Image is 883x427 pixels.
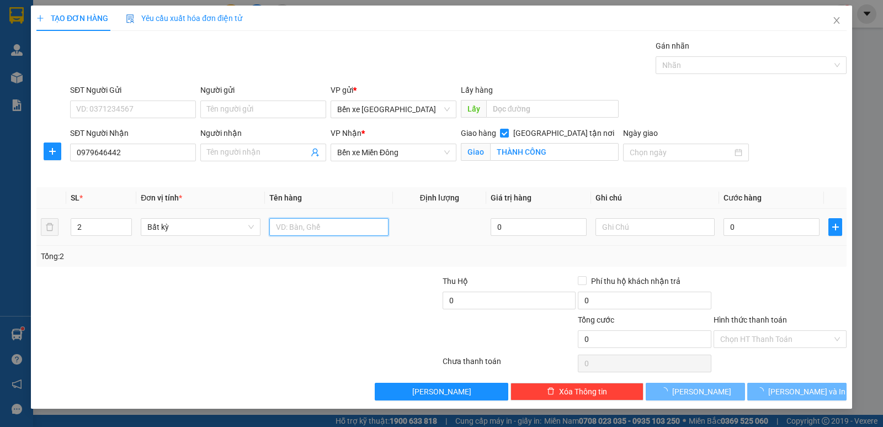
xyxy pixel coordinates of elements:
[672,386,731,398] span: [PERSON_NAME]
[747,383,847,400] button: [PERSON_NAME] và In
[646,383,745,400] button: [PERSON_NAME]
[461,86,493,94] span: Lấy hàng
[490,143,619,161] input: Giao tận nơi
[510,383,643,400] button: deleteXóa Thông tin
[660,387,672,395] span: loading
[441,355,577,375] div: Chưa thanh toán
[141,193,182,202] span: Đơn vị tính
[44,147,61,156] span: plus
[269,193,302,202] span: Tên hàng
[44,143,61,160] button: plus
[623,129,658,138] label: Ngày giao
[311,148,320,157] span: user-add
[443,277,468,286] span: Thu Hộ
[126,14,242,23] span: Yêu cầu xuất hóa đơn điện tử
[461,143,490,161] span: Giao
[828,218,842,236] button: plus
[331,129,361,138] span: VP Nhận
[768,386,845,398] span: [PERSON_NAME] và In
[656,41,689,50] label: Gán nhãn
[630,146,732,159] input: Ngày giao
[70,84,196,96] div: SĐT Người Gửi
[486,100,619,118] input: Dọc đường
[829,223,842,231] span: plus
[41,218,58,236] button: delete
[509,127,619,139] span: [GEOGRAPHIC_DATA] tận nơi
[70,127,196,139] div: SĐT Người Nhận
[461,129,496,138] span: Giao hàng
[331,84,456,96] div: VP gửi
[591,187,719,209] th: Ghi chú
[821,6,852,36] button: Close
[587,275,685,287] span: Phí thu hộ khách nhận trả
[578,315,614,324] span: Tổng cước
[832,16,841,25] span: close
[547,387,555,396] span: delete
[724,193,762,202] span: Cước hàng
[375,383,508,400] button: [PERSON_NAME]
[337,101,450,118] span: Bến xe Quảng Ngãi
[200,127,326,139] div: Người nhận
[714,315,787,324] label: Hình thức thanh toán
[36,14,44,22] span: plus
[420,193,459,202] span: Định lượng
[126,14,135,23] img: icon
[595,218,715,236] input: Ghi Chú
[269,218,389,236] input: VD: Bàn, Ghế
[200,84,326,96] div: Người gửi
[36,14,108,23] span: TẠO ĐƠN HÀNG
[491,218,587,236] input: 0
[147,219,253,235] span: Bất kỳ
[491,193,531,202] span: Giá trị hàng
[559,386,607,398] span: Xóa Thông tin
[337,144,450,161] span: Bến xe Miền Đông
[41,250,342,262] div: Tổng: 2
[461,100,486,118] span: Lấy
[71,193,79,202] span: SL
[412,386,471,398] span: [PERSON_NAME]
[756,387,768,395] span: loading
